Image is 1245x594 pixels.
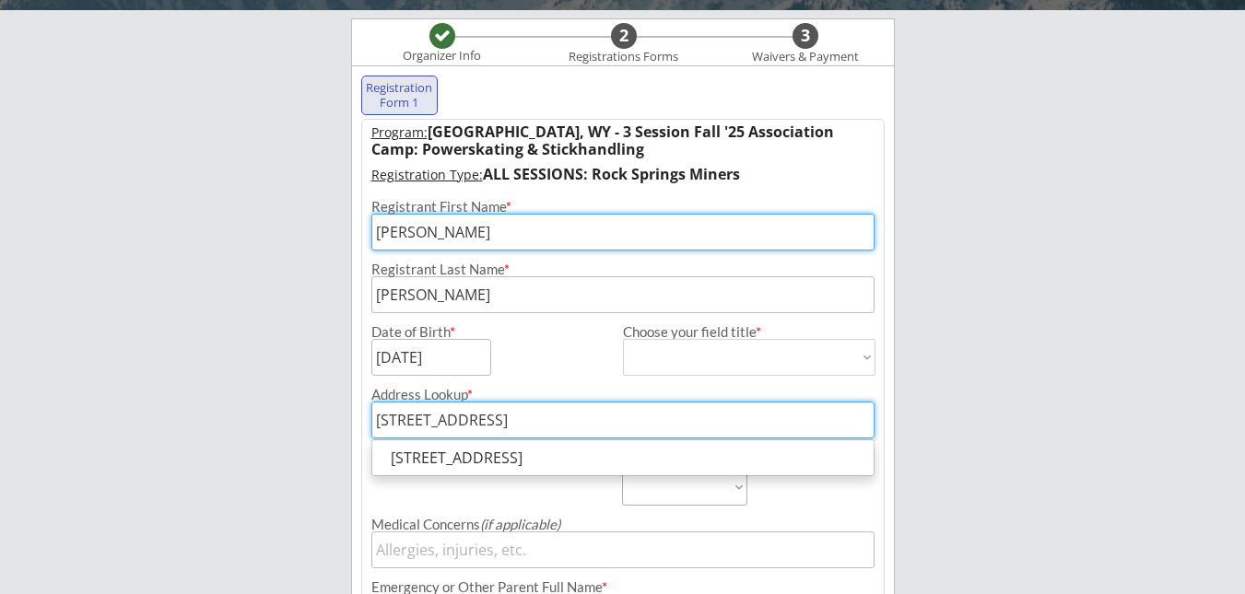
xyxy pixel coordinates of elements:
[480,516,560,532] em: (if applicable)
[371,122,838,159] strong: [GEOGRAPHIC_DATA], WY - 3 Session Fall '25 Association Camp: Powerskating & Stickhandling
[793,26,818,46] div: 3
[371,200,875,214] div: Registrant First Name
[371,325,466,339] div: Date of Birth
[371,402,875,438] input: Street, City, Province/State
[623,325,875,339] div: Choose your field title
[371,531,875,568] input: Allergies, injuries, etc.
[371,166,483,183] u: Registration Type:
[371,388,875,402] div: Address Lookup
[372,445,874,472] p: [STREET_ADDRESS]
[371,262,875,276] div: Registrant Last Name
[371,518,875,531] div: Medical Concerns
[560,50,687,64] div: Registrations Forms
[483,164,740,184] strong: ALL SESSIONS: Rock Springs Miners
[371,580,875,594] div: Emergency or Other Parent Full Name
[366,81,434,110] div: Registration Form 1
[611,26,637,46] div: 2
[371,123,428,141] u: Program:
[742,50,869,64] div: Waivers & Payment
[392,49,493,64] div: Organizer Info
